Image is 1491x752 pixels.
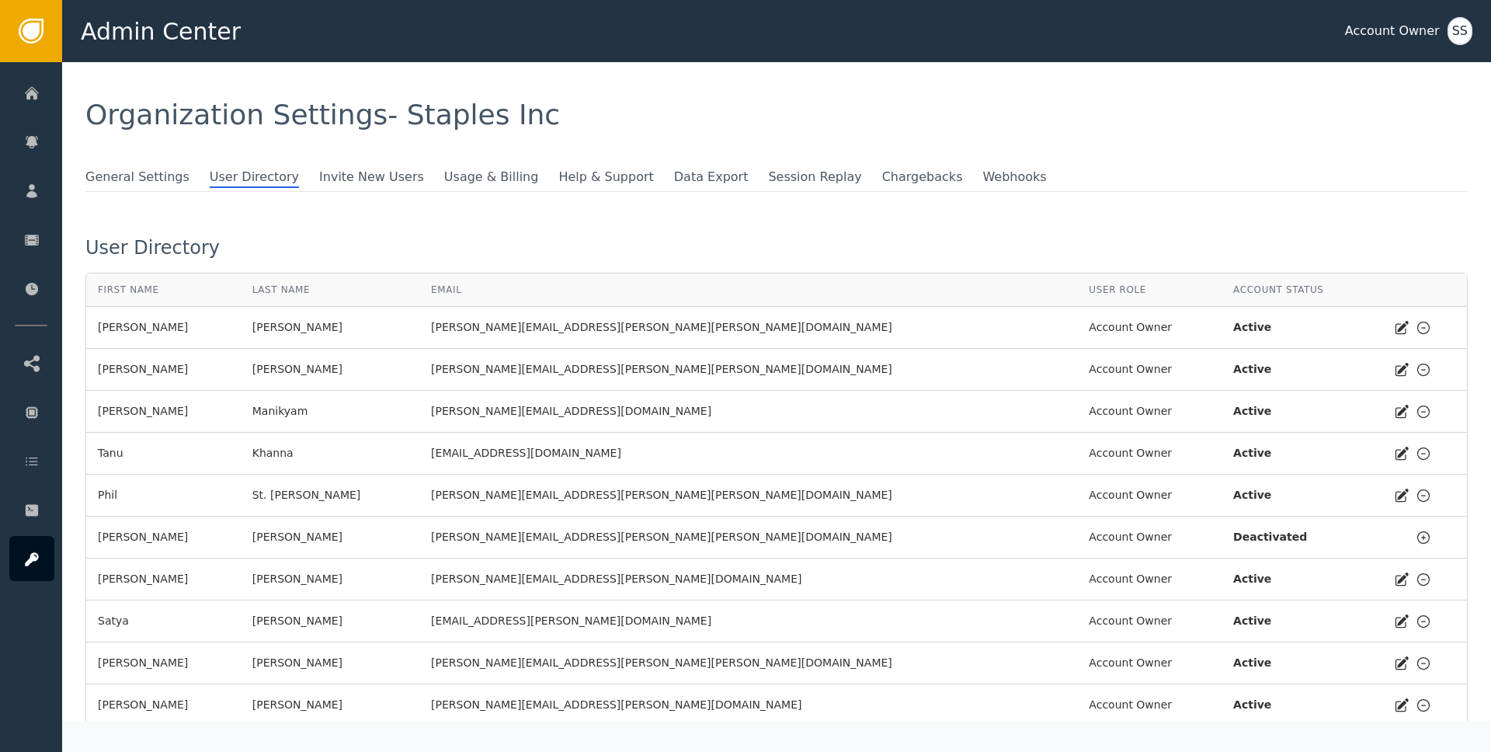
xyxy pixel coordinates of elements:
[252,487,408,503] div: St. [PERSON_NAME]
[431,319,1065,336] div: [PERSON_NAME][EMAIL_ADDRESS][PERSON_NAME][PERSON_NAME][DOMAIN_NAME]
[98,361,229,378] div: [PERSON_NAME]
[558,168,653,186] span: Help & Support
[252,319,408,336] div: [PERSON_NAME]
[1089,655,1210,671] div: Account Owner
[98,445,229,461] div: Tanu
[252,697,408,713] div: [PERSON_NAME]
[1233,697,1364,713] div: Active
[98,487,229,503] div: Phil
[85,168,189,186] span: General Settings
[444,168,539,186] span: Usage & Billing
[1345,22,1440,40] div: Account Owner
[1089,571,1210,587] div: Account Owner
[252,445,408,461] div: Khanna
[1233,613,1364,629] div: Active
[98,403,229,420] div: [PERSON_NAME]
[98,697,229,713] div: [PERSON_NAME]
[431,487,1065,503] div: [PERSON_NAME][EMAIL_ADDRESS][PERSON_NAME][PERSON_NAME][DOMAIN_NAME]
[1089,697,1210,713] div: Account Owner
[431,697,1065,713] div: [PERSON_NAME][EMAIL_ADDRESS][PERSON_NAME][DOMAIN_NAME]
[252,655,408,671] div: [PERSON_NAME]
[98,571,229,587] div: [PERSON_NAME]
[98,613,229,629] div: Satya
[98,319,229,336] div: [PERSON_NAME]
[86,273,241,307] th: First Name
[431,571,1065,587] div: [PERSON_NAME][EMAIL_ADDRESS][PERSON_NAME][DOMAIN_NAME]
[419,273,1077,307] th: Email
[674,168,749,186] span: Data Export
[1089,403,1210,420] div: Account Owner
[252,403,408,420] div: Manikyam
[1448,17,1472,45] button: SS
[1089,613,1210,629] div: Account Owner
[1222,273,1376,307] th: Account Status
[431,655,1065,671] div: [PERSON_NAME][EMAIL_ADDRESS][PERSON_NAME][PERSON_NAME][DOMAIN_NAME]
[431,445,1065,461] div: [EMAIL_ADDRESS][DOMAIN_NAME]
[252,571,408,587] div: [PERSON_NAME]
[1089,361,1210,378] div: Account Owner
[1233,529,1364,545] div: Deactivated
[85,238,1468,257] div: User Directory
[98,655,229,671] div: [PERSON_NAME]
[431,613,1065,629] div: [EMAIL_ADDRESS][PERSON_NAME][DOMAIN_NAME]
[1089,529,1210,545] div: Account Owner
[1233,445,1364,461] div: Active
[319,168,424,186] span: Invite New Users
[431,403,1065,420] div: [PERSON_NAME][EMAIL_ADDRESS][DOMAIN_NAME]
[1233,571,1364,587] div: Active
[1089,487,1210,503] div: Account Owner
[252,613,408,629] div: [PERSON_NAME]
[1233,655,1364,671] div: Active
[252,361,408,378] div: [PERSON_NAME]
[1233,403,1364,420] div: Active
[768,168,861,186] span: Session Replay
[81,14,241,49] span: Admin Center
[210,168,299,188] span: User Directory
[1233,487,1364,503] div: Active
[1089,319,1210,336] div: Account Owner
[882,168,963,186] span: Chargebacks
[1233,319,1364,336] div: Active
[431,361,1065,378] div: [PERSON_NAME][EMAIL_ADDRESS][PERSON_NAME][PERSON_NAME][DOMAIN_NAME]
[85,99,560,131] span: Organization Settings - Staples Inc
[1077,273,1222,307] th: User Role
[982,168,1046,186] span: Webhooks
[98,529,229,545] div: [PERSON_NAME]
[431,529,1065,545] div: [PERSON_NAME][EMAIL_ADDRESS][PERSON_NAME][PERSON_NAME][DOMAIN_NAME]
[1089,445,1210,461] div: Account Owner
[1233,361,1364,378] div: Active
[252,529,408,545] div: [PERSON_NAME]
[241,273,419,307] th: Last Name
